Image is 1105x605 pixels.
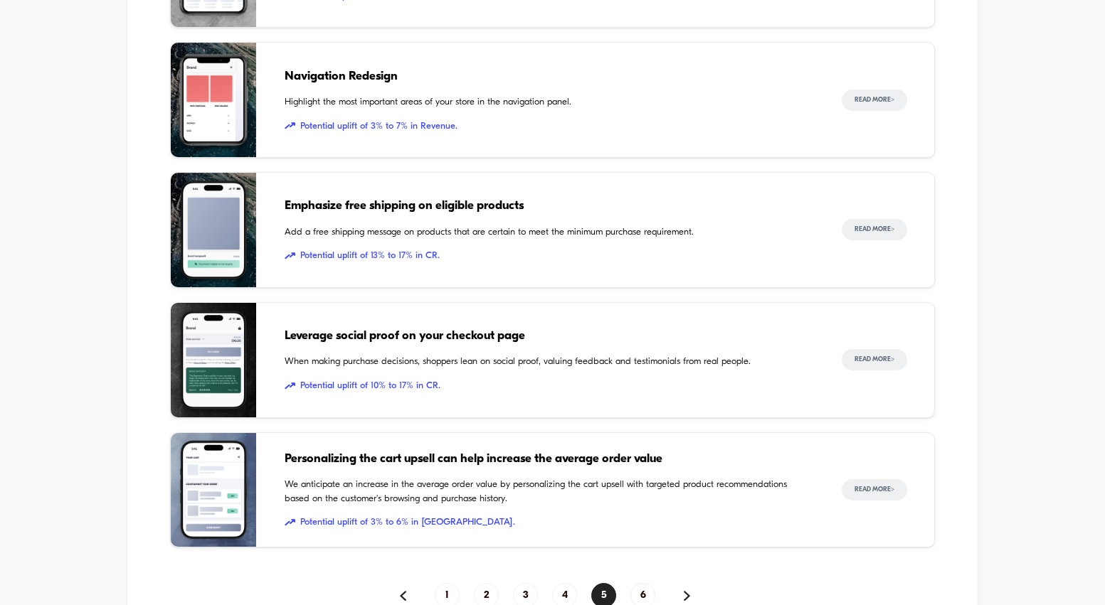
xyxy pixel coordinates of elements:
span: Potential uplift of 3% to 7% in Revenue. [285,119,814,134]
span: Potential uplift of 13% to 17% in CR. [285,249,814,263]
span: We anticipate an increase in the average order value by personalizing the cart upsell with target... [285,478,814,505]
button: Read More> [842,219,907,240]
span: Leverage social proof on your checkout page [285,327,814,346]
span: Add a free shipping message on products that are certain to meet the minimum purchase requirement. [285,225,814,240]
span: Personalizing the cart upsell can help increase the average order value [285,450,814,469]
button: Read More> [842,90,907,111]
span: Navigation Redesign [285,68,814,86]
img: Add a free shipping message on products that are certain to meet the minimum purchase requirement. [171,173,256,287]
span: Highlight the most important areas of your store in the navigation panel. [285,95,814,109]
span: Emphasize free shipping on eligible products [285,197,814,215]
img: When making purchase decisions, shoppers lean on social proof, valuing feedback and testimonials ... [171,303,256,417]
button: Read More> [842,479,907,500]
span: When making purchase decisions, shoppers lean on social proof, valuing feedback and testimonials ... [285,355,814,369]
img: Highlight the most important areas of your store in the navigation panel. [171,43,256,157]
img: pagination forward [684,591,690,601]
span: Potential uplift of 3% to 6% in [GEOGRAPHIC_DATA]. [285,515,814,530]
img: pagination back [400,591,406,601]
span: Potential uplift of 10% to 17% in CR. [285,379,814,393]
img: We anticipate an increase in the average order value by personalizing the cart upsell with target... [171,433,256,547]
button: Read More> [842,349,907,370]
